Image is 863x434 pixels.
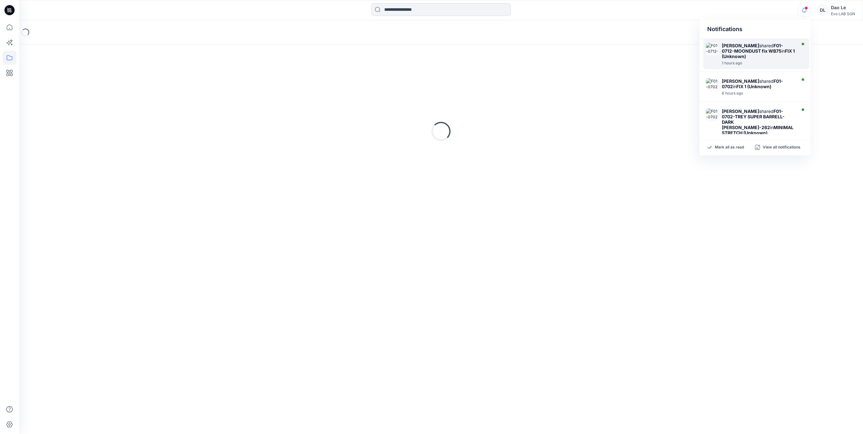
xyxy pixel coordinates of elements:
strong: F01-0712-MOONDUST fix WB75 [722,43,783,54]
strong: [PERSON_NAME] [722,43,759,48]
strong: MINIMAL STRETCH (Unknown) [722,125,794,135]
strong: FIX 1 (Unknown) [736,84,771,89]
img: F01-0712-MOONDUST fix WB75 [706,43,719,56]
img: F01-0702-TREY SUPER BARRELL-DARK LODEN-262 [706,109,719,121]
div: Evo LAB SGN [831,11,855,16]
strong: [PERSON_NAME] [722,78,759,84]
div: shared in [722,43,795,59]
div: Notifications [700,20,811,39]
img: F01-0702 [706,78,719,91]
p: Mark all as read [715,145,744,150]
strong: F01-0702-TREY SUPER BARRELL-DARK [PERSON_NAME]-262 [722,109,785,130]
div: Tuesday, September 23, 2025 10:53 [722,91,795,95]
strong: F01-0702 [722,78,783,89]
strong: FIX 1 (Unknown) [722,48,795,59]
div: Dao Le [831,4,855,11]
div: shared in [722,109,795,135]
div: Tuesday, September 23, 2025 15:45 [722,61,795,65]
p: View all notifications [763,145,800,150]
div: DL [817,4,828,16]
div: shared in [722,78,795,89]
strong: [PERSON_NAME] [722,109,759,114]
